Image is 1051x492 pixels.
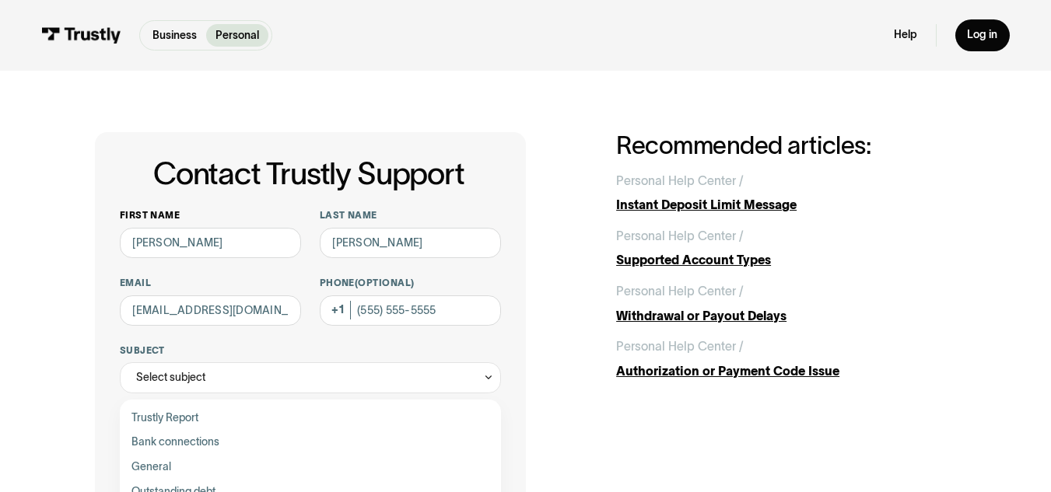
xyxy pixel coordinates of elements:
[120,228,301,259] input: Alex
[117,157,501,190] h1: Contact Trustly Support
[967,28,997,42] div: Log in
[616,251,956,270] div: Supported Account Types
[616,282,744,301] div: Personal Help Center /
[616,172,956,215] a: Personal Help Center /Instant Deposit Limit Message
[131,409,198,427] span: Trustly Report
[136,368,205,387] div: Select subject
[616,196,956,215] div: Instant Deposit Limit Message
[616,337,744,356] div: Personal Help Center /
[131,458,171,476] span: General
[955,19,1011,52] a: Log in
[206,24,268,47] a: Personal
[143,24,206,47] a: Business
[120,295,301,326] input: alex@mail.com
[616,132,956,159] h2: Recommended articles:
[320,277,501,289] label: Phone
[320,209,501,222] label: Last name
[894,28,917,42] a: Help
[320,295,501,326] input: (555) 555-5555
[120,344,501,357] label: Subject
[616,172,744,190] div: Personal Help Center /
[120,277,301,289] label: Email
[320,228,501,259] input: Howard
[355,277,415,288] span: (Optional)
[131,433,219,452] span: Bank connections
[616,307,956,326] div: Withdrawal or Payout Delays
[616,227,956,270] a: Personal Help Center /Supported Account Types
[120,362,501,393] div: Select subject
[215,27,259,44] p: Personal
[616,282,956,325] a: Personal Help Center /Withdrawal or Payout Delays
[120,209,301,222] label: First name
[616,337,956,380] a: Personal Help Center /Authorization or Payment Code Issue
[616,362,956,381] div: Authorization or Payment Code Issue
[152,27,197,44] p: Business
[41,27,121,44] img: Trustly Logo
[616,227,744,246] div: Personal Help Center /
